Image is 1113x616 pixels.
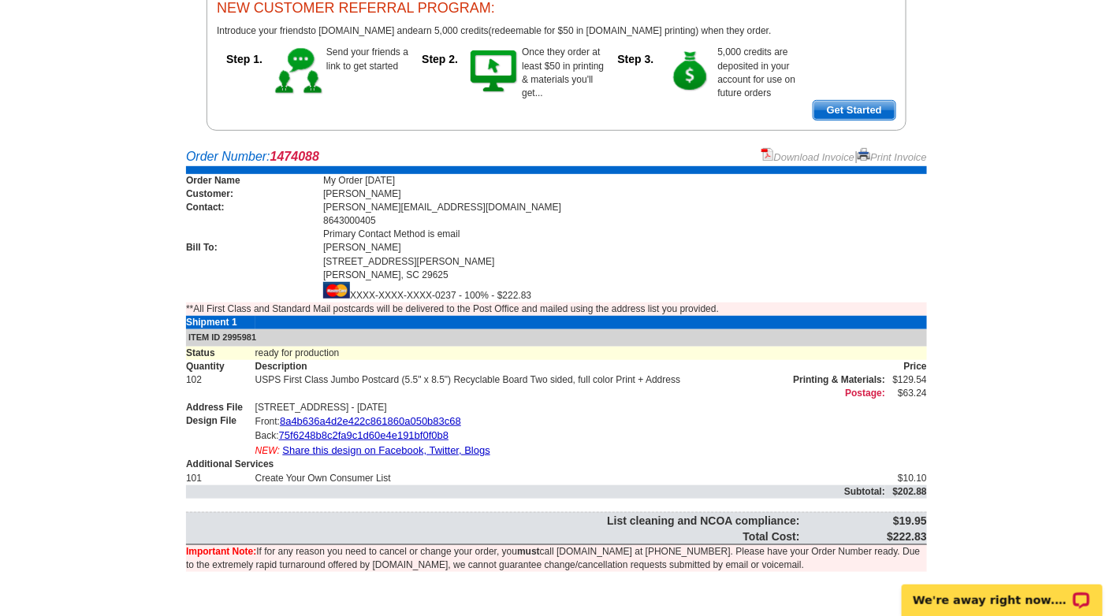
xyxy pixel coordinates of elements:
td: Order Name [186,174,323,187]
td: [PERSON_NAME] [323,241,927,254]
p: to [DOMAIN_NAME] and (redeemable for $50 in [DOMAIN_NAME] printing) when they order. [217,24,896,38]
td: Customer: [186,187,323,201]
td: List cleaning and NCOA compliance: [186,513,800,529]
td: My Order [DATE] [323,174,927,187]
td: $10.10 [885,472,927,485]
td: $129.54 [885,373,927,387]
iframe: LiveChat chat widget [892,566,1113,616]
td: USPS First Class Jumbo Postcard (5.5" x 8.5") Recyclable Board Two sided, full color Print + Address [255,373,885,387]
img: mast.gif [323,282,350,299]
strong: 1474088 [270,150,319,163]
span: NEW: [255,445,280,456]
td: Status [186,347,255,360]
div: Order Number: [186,148,927,166]
td: **All First Class and Standard Mail postcards will be delivered to the Post Office and mailed usi... [186,302,927,316]
img: small-pdf-icon.gif [761,148,774,161]
span: Printing & Materials: [793,373,885,387]
td: Design File [186,414,255,429]
span: Introduce your friends [217,25,308,36]
span: Once they order at least $50 in printing & materials you'll get... [522,46,604,98]
td: Price [885,360,927,373]
div: | [761,148,927,166]
a: Share this design on Facebook, Twitter, Blogs [282,444,490,456]
img: step-2.gif [467,46,522,98]
td: [PERSON_NAME][EMAIL_ADDRESS][DOMAIN_NAME] [323,201,927,214]
td: 101 [186,472,255,485]
h5: Step 2. [412,54,467,65]
td: Total Cost: [186,529,800,544]
td: $63.24 [885,387,927,400]
strong: Postage: [845,388,885,399]
span: 5,000 credits are deposited in your account for use on future orders [718,46,796,98]
td: [STREET_ADDRESS][PERSON_NAME] [323,255,927,269]
h5: Step 1. [217,54,272,65]
td: 8643000405 [323,214,927,228]
td: If for any reason you need to cancel or change your order, you call [DOMAIN_NAME] at [PHONE_NUMBE... [186,545,927,572]
span: Get Started [813,101,895,120]
td: XXXX-XXXX-XXXX-0237 - 100% - $222.83 [323,282,927,302]
a: Print Invoice [858,151,927,163]
td: Back: [255,429,885,443]
td: 102 [186,373,255,387]
td: $222.83 [800,529,927,544]
td: Contact: [186,201,323,214]
a: 8a4b636a4d2e422c861860a050b83c68 [280,415,461,427]
td: [PERSON_NAME], SC 29625 [323,269,927,282]
td: Create Your Own Consumer List [255,472,885,485]
td: Quantity [186,360,255,373]
span: earn 5,000 credits [413,25,489,36]
td: Additional Services [186,458,927,471]
td: $202.88 [885,485,927,499]
td: ITEM ID 2995981 [186,329,927,347]
img: small-print-icon.gif [858,148,870,161]
td: $19.95 [800,513,927,529]
td: ready for production [255,347,927,360]
h5: Step 3. [609,54,664,65]
td: Description [255,360,885,373]
td: Address File [186,401,255,414]
span: Send your friends a link to get started [326,46,408,71]
td: Primary Contact Method is email [323,228,927,241]
td: Shipment 1 [186,316,255,329]
td: Bill To: [186,241,323,254]
img: step-3.gif [664,46,718,98]
font: Important Note: [186,546,256,557]
img: step-1.gif [272,46,326,98]
a: Get Started [813,100,896,121]
td: Front: [255,414,885,429]
td: Subtotal: [186,485,885,499]
h3: NEW CUSTOMER REFERRAL PROGRAM: [217,1,896,17]
td: [PERSON_NAME] [323,187,927,201]
a: Download Invoice [761,151,855,163]
b: must [517,546,540,557]
a: 75f6248b8c2fa9c1d60e4e191bf0f0b8 [279,429,449,441]
td: [STREET_ADDRESS] - [DATE] [255,401,885,414]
